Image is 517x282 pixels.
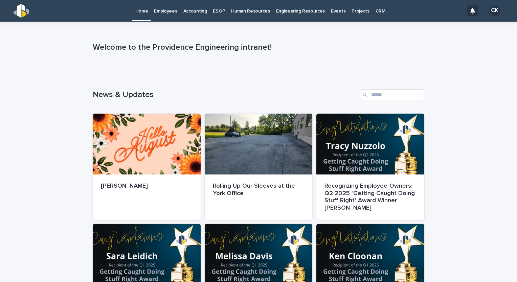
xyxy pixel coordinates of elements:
input: Search [360,89,424,100]
p: Rolling Up Our Sleeves at the York Office [213,183,305,197]
img: s5b5MGTdWwFoU4EDV7nw [14,4,29,18]
p: [PERSON_NAME] [101,183,193,190]
a: Rolling Up Our Sleeves at the York Office [205,114,313,220]
p: Recognizing Employee-Owners: Q2 2025 ‘Getting Caught Doing Stuff Right’ Award Winner | [PERSON_NAME] [324,183,416,212]
div: CK [489,5,500,16]
a: Recognizing Employee-Owners: Q2 2025 ‘Getting Caught Doing Stuff Right’ Award Winner | [PERSON_NAME] [316,114,424,220]
p: Welcome to the Providence Engineering intranet! [93,43,422,52]
a: [PERSON_NAME] [93,114,201,220]
h1: News & Updates [93,90,357,100]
